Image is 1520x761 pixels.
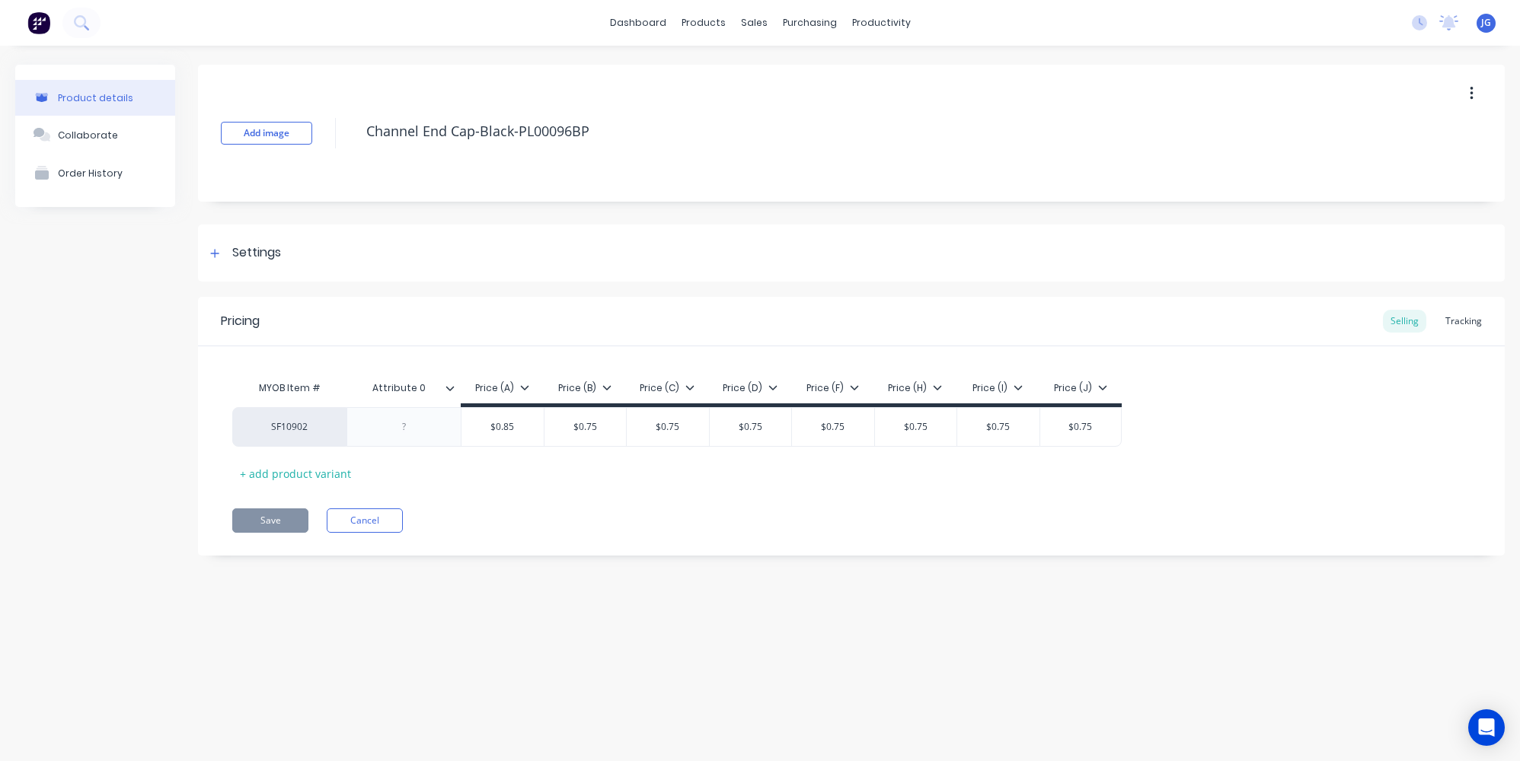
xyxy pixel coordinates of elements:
[232,373,346,403] div: MYOB Item #
[15,116,175,154] button: Collaborate
[247,420,331,434] div: SF10902
[544,408,627,446] div: $0.75
[1040,408,1122,446] div: $0.75
[15,154,175,192] button: Order History
[58,129,118,141] div: Collaborate
[475,381,529,395] div: Price (A)
[1438,310,1490,333] div: Tracking
[627,408,709,446] div: $0.75
[27,11,50,34] img: Factory
[1383,310,1426,333] div: Selling
[58,167,123,179] div: Order History
[733,11,775,34] div: sales
[232,462,359,486] div: + add product variant
[888,381,942,395] div: Price (H)
[972,381,1023,395] div: Price (I)
[558,381,612,395] div: Price (B)
[346,369,452,407] div: Attribute 0
[1054,381,1107,395] div: Price (J)
[674,11,733,34] div: products
[232,244,281,263] div: Settings
[221,122,312,145] button: Add image
[602,11,674,34] a: dashboard
[845,11,918,34] div: productivity
[1468,709,1505,746] div: Open Intercom Messenger
[461,408,544,446] div: $0.85
[1481,16,1491,30] span: JG
[806,381,859,395] div: Price (F)
[957,408,1039,446] div: $0.75
[327,508,403,533] button: Cancel
[232,407,1122,447] div: SF10902$0.85$0.75$0.75$0.75$0.75$0.75$0.75$0.75
[875,408,957,446] div: $0.75
[359,113,1368,149] textarea: Channel End Cap-Black-PL00096BP
[221,312,260,330] div: Pricing
[232,508,308,533] button: Save
[15,80,175,116] button: Product details
[792,408,874,446] div: $0.75
[346,373,461,403] div: Attribute 0
[710,408,792,446] div: $0.75
[723,381,778,395] div: Price (D)
[640,381,695,395] div: Price (C)
[775,11,845,34] div: purchasing
[58,92,133,103] div: Product details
